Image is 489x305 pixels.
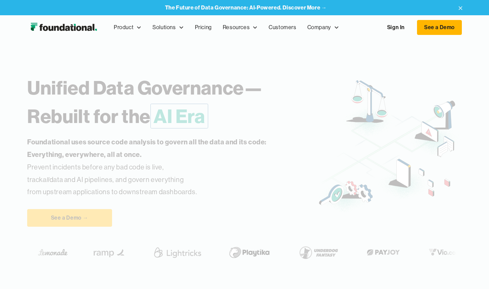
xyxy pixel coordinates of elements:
em: all [43,175,50,184]
div: Resources [217,16,263,39]
h1: Unified Data Governance— Rebuilt for the [27,74,317,130]
strong: Foundational uses source code analysis to govern all the data and its code: Everything, everywher... [27,138,267,159]
div: Solutions [152,23,176,32]
img: Lemonade [36,247,65,258]
a: Customers [263,16,302,39]
img: Lightricks [149,243,201,262]
div: Product [108,16,147,39]
a: Sign In [380,20,412,35]
img: Playtika [223,243,271,262]
div: Product [114,23,133,32]
img: Ramp [87,243,128,262]
p: Prevent incidents before any bad code is live, track data and AI pipelines, and govern everything... [27,136,288,198]
span: AI Era [150,104,208,128]
img: Foundational Logo [27,21,100,34]
img: Underdog Fantasy [293,243,339,262]
img: Payjoy [361,247,401,258]
div: Solutions [147,16,189,39]
img: Vio.com [423,247,462,258]
a: home [27,21,100,34]
a: Pricing [189,16,217,39]
div: Company [307,23,331,32]
div: Resources [223,23,250,32]
a: See a Demo → [27,209,112,227]
a: See a Demo [417,20,462,35]
a: The Future of Data Governance: AI-Powered. Discover More → [165,4,327,11]
div: Company [302,16,345,39]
